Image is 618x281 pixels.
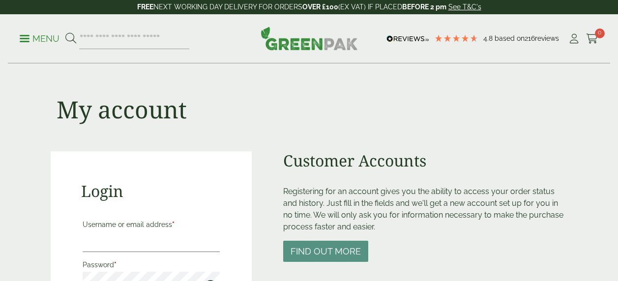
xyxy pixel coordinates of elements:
[20,33,59,45] p: Menu
[525,34,535,42] span: 216
[302,3,338,11] strong: OVER £100
[483,34,495,42] span: 4.8
[283,186,567,233] p: Registering for an account gives you the ability to access your order status and history. Just fi...
[535,34,559,42] span: reviews
[402,3,446,11] strong: BEFORE 2 pm
[137,3,153,11] strong: FREE
[568,34,580,44] i: My Account
[448,3,481,11] a: See T&C's
[261,27,358,50] img: GreenPak Supplies
[83,258,220,272] label: Password
[595,28,605,38] span: 0
[586,31,598,46] a: 0
[586,34,598,44] i: Cart
[20,33,59,43] a: Menu
[283,247,368,256] a: Find out more
[57,95,187,124] h1: My account
[283,151,567,170] h2: Customer Accounts
[386,35,429,42] img: REVIEWS.io
[434,34,478,43] div: 4.79 Stars
[83,218,220,231] label: Username or email address
[81,182,222,200] h2: Login
[495,34,525,42] span: Based on
[283,241,368,262] button: Find out more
